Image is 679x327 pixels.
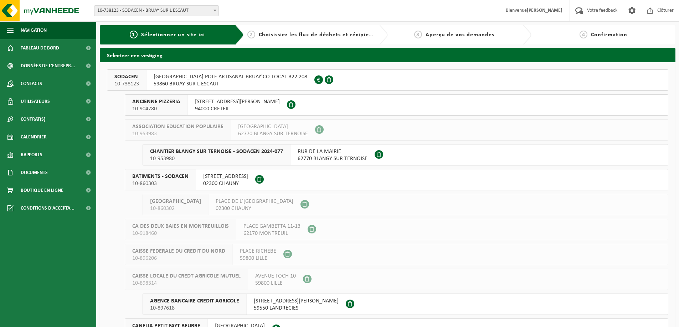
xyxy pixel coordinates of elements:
span: PLACE DE L'[GEOGRAPHIC_DATA] [216,198,293,205]
span: Contrat(s) [21,110,45,128]
span: 10-953983 [132,130,223,137]
span: 1 [130,31,138,38]
span: Données de l'entrepr... [21,57,75,75]
span: Choisissiez les flux de déchets et récipients [259,32,377,38]
span: Calendrier [21,128,47,146]
span: CAISSE LOCALE DU CREDT AGRICOLE MUTUEL [132,273,241,280]
button: SODACEN 10-738123 [GEOGRAPHIC_DATA] POLE ARTISANAL BRUAY'CO-LOCAL B22 20859860 BRUAY SUR L ESCAUT [107,69,668,91]
span: [GEOGRAPHIC_DATA] [150,198,201,205]
button: ANCIENNE PIZZERIA 10-904780 [STREET_ADDRESS][PERSON_NAME]94000 CRETEIL [125,94,668,116]
span: SODACEN [114,73,139,80]
span: 10-898314 [132,280,241,287]
span: 2 [247,31,255,38]
span: 10-860303 [132,180,189,187]
span: Utilisateurs [21,93,50,110]
span: 10-860302 [150,205,201,212]
span: [GEOGRAPHIC_DATA] POLE ARTISANAL BRUAY'CO-LOCAL B22 208 [154,73,307,80]
span: [STREET_ADDRESS][PERSON_NAME] [195,98,280,105]
span: [STREET_ADDRESS][PERSON_NAME] [254,297,339,305]
strong: [PERSON_NAME] [527,8,562,13]
span: RUR DE LA MAIRIE [298,148,367,155]
span: 59860 BRUAY SUR L ESCAUT [154,80,307,88]
span: Conditions d'accepta... [21,199,74,217]
span: 10-904780 [132,105,180,112]
span: 62770 BLANGY SUR TERNOISE [238,130,308,137]
button: AGENCE BANCAIRE CREDIT AGRICOLE 10-897618 [STREET_ADDRESS][PERSON_NAME]59550 LANDRECIES [143,294,668,315]
button: BATIMENTS - SODACEN 10-860303 [STREET_ADDRESS]02300 CHAUNY [125,169,668,190]
span: Contacts [21,75,42,93]
span: [GEOGRAPHIC_DATA] [238,123,308,130]
span: Aperçu de vos demandes [426,32,494,38]
span: CA DES DEUX BAIES EN MONTREUILLOIS [132,223,229,230]
span: 10-897618 [150,305,239,312]
span: [STREET_ADDRESS] [203,173,248,180]
span: Rapports [21,146,42,164]
span: 10-896206 [132,255,225,262]
span: 10-738123 - SODACEN - BRUAY SUR L ESCAUT [94,5,219,16]
span: 4 [580,31,587,38]
span: 94000 CRETEIL [195,105,280,112]
span: 62770 BLANGY SUR TERNOISE [298,155,367,162]
span: Navigation [21,21,47,39]
span: PLACE GAMBETTA 11-13 [243,223,300,230]
h2: Selecteer een vestiging [100,48,675,62]
span: CHANTIER BLANGY SUR TERNOISE - SODACEN 2024-077 [150,148,283,155]
span: BATIMENTS - SODACEN [132,173,189,180]
span: ASSOCIATION EDUCATION POPULAIRE [132,123,223,130]
button: CHANTIER BLANGY SUR TERNOISE - SODACEN 2024-077 10-953980 RUR DE LA MAIRIE62770 BLANGY SUR TERNOISE [143,144,668,165]
span: 59800 LILLE [255,280,296,287]
span: Documents [21,164,48,181]
span: 10-918460 [132,230,229,237]
span: 3 [414,31,422,38]
span: CAISSE FEDERALE DU CREDIT DU NORD [132,248,225,255]
span: Sélectionner un site ici [141,32,205,38]
span: AVENUE FOCH 10 [255,273,296,280]
span: 62170 MONTREUIL [243,230,300,237]
span: PLACE RICHEBE [240,248,276,255]
span: 10-738123 [114,80,139,88]
span: Boutique en ligne [21,181,63,199]
span: ANCIENNE PIZZERIA [132,98,180,105]
span: AGENCE BANCAIRE CREDIT AGRICOLE [150,297,239,305]
span: Confirmation [591,32,627,38]
span: 02300 CHAUNY [216,205,293,212]
span: 10-953980 [150,155,283,162]
span: Tableau de bord [21,39,59,57]
span: 10-738123 - SODACEN - BRUAY SUR L ESCAUT [94,6,218,16]
span: 59800 LILLE [240,255,276,262]
span: 02300 CHAUNY [203,180,248,187]
span: 59550 LANDRECIES [254,305,339,312]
